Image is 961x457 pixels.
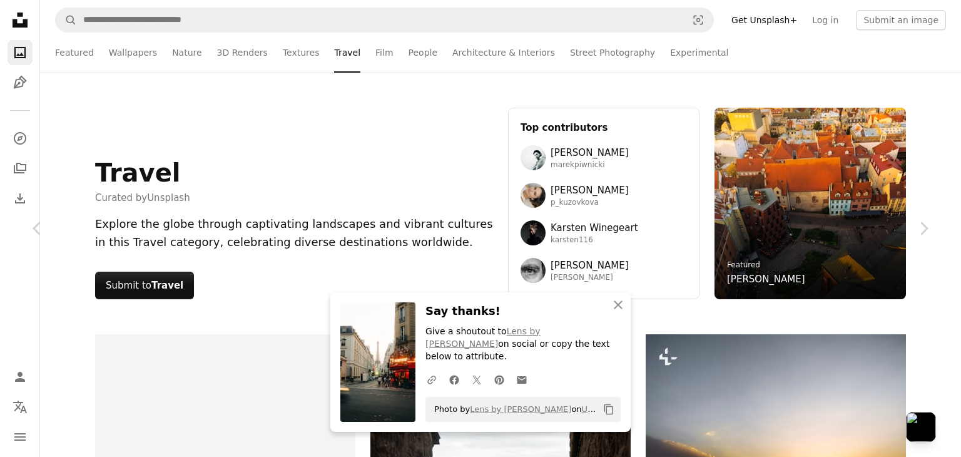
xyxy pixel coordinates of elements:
h3: Top contributors [521,120,687,135]
img: Avatar of user Polina Kuzovkova [521,183,546,208]
a: Lens by [PERSON_NAME] [470,404,571,414]
form: Find visuals sitewide [55,8,714,33]
span: Curated by [95,190,190,205]
a: Wallpapers [109,33,157,73]
span: karsten116 [551,235,638,245]
img: Avatar of user Marek Piwnicki [521,145,546,170]
img: Avatar of user Francesco Ungaro [521,258,546,283]
a: [PERSON_NAME] [727,272,805,287]
button: Submit toTravel [95,272,194,299]
span: Karsten Winegeart [551,220,638,235]
a: Unsplash [147,192,190,203]
a: Avatar of user Marek Piwnicki[PERSON_NAME]marekpiwnicki [521,145,687,170]
button: Search Unsplash [56,8,77,32]
a: Featured [727,260,760,269]
a: Share on Twitter [465,367,488,392]
span: [PERSON_NAME] [551,258,629,273]
a: Photos [8,40,33,65]
a: Next [886,168,961,289]
button: Menu [8,424,33,449]
a: Get Unsplash+ [724,10,805,30]
strong: Travel [151,280,183,291]
span: [PERSON_NAME] [551,183,629,198]
a: Experimental [670,33,728,73]
a: Unsplash [582,404,619,414]
button: Visual search [683,8,713,32]
span: marekpiwnicki [551,160,629,170]
span: Photo by on [428,399,598,419]
button: Submit an image [856,10,946,30]
a: Film [375,33,393,73]
img: Avatar of user Karsten Winegeart [521,220,546,245]
span: p_kuzovkova [551,198,629,208]
a: Avatar of user Polina Kuzovkova[PERSON_NAME]p_kuzovkova [521,183,687,208]
a: Featured [55,33,94,73]
a: Illustrations [8,70,33,95]
h3: Say thanks! [425,302,621,321]
button: Language [8,394,33,419]
button: Copy to clipboard [598,399,619,420]
div: Explore the globe through captivating landscapes and vibrant cultures in this Travel category, ce... [95,215,493,252]
a: Explore [8,126,33,151]
a: Street Photography [570,33,655,73]
a: 3D Renders [217,33,268,73]
a: Lens by [PERSON_NAME] [425,326,541,349]
a: Share over email [511,367,533,392]
span: [PERSON_NAME] [551,273,629,283]
p: Give a shoutout to on social or copy the text below to attribute. [425,326,621,363]
a: Avatar of user Francesco Ungaro[PERSON_NAME][PERSON_NAME] [521,258,687,283]
a: Textures [283,33,320,73]
a: Share on Pinterest [488,367,511,392]
span: [PERSON_NAME] [551,145,629,160]
a: Collections [8,156,33,181]
a: Log in [805,10,846,30]
a: Architecture & Interiors [452,33,555,73]
a: People [409,33,438,73]
h1: Travel [95,158,190,188]
a: Share on Facebook [443,367,465,392]
a: Avatar of user Karsten WinegeartKarsten Winegeartkarsten116 [521,220,687,245]
a: Log in / Sign up [8,364,33,389]
a: Nature [172,33,201,73]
